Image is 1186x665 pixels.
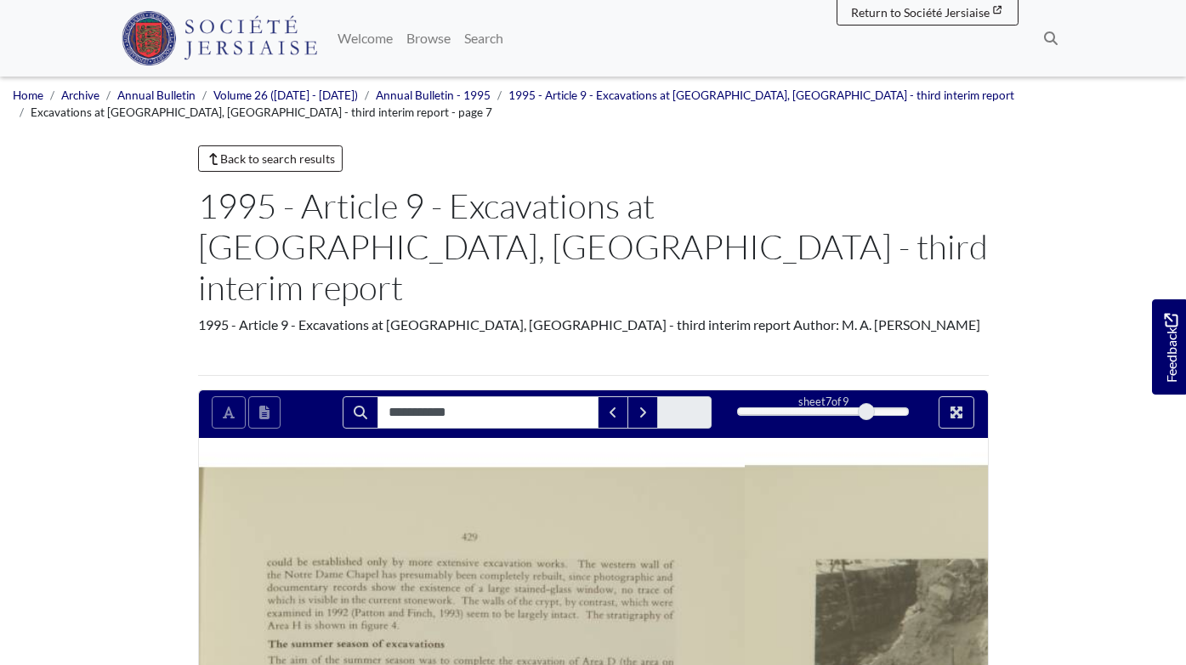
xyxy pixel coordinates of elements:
[1152,299,1186,395] a: Would you like to provide feedback?
[198,185,989,308] h1: 1995 - Article 9 - Excavations at [GEOGRAPHIC_DATA], [GEOGRAPHIC_DATA] - third interim report
[198,315,989,335] div: 1995 - Article 9 - Excavations at [GEOGRAPHIC_DATA], [GEOGRAPHIC_DATA] - third interim report Aut...
[61,88,99,102] a: Archive
[117,88,196,102] a: Annual Bulletin
[213,88,358,102] a: Volume 26 ([DATE] - [DATE])
[1160,313,1181,382] span: Feedback
[851,5,990,20] span: Return to Société Jersiaise
[31,105,492,119] span: Excavations at [GEOGRAPHIC_DATA], [GEOGRAPHIC_DATA] - third interim report - page 7
[627,396,658,429] button: Next Match
[598,396,628,429] button: Previous Match
[376,88,491,102] a: Annual Bulletin - 1995
[122,11,318,65] img: Société Jersiaise
[122,7,318,70] a: Société Jersiaise logo
[400,21,457,55] a: Browse
[13,88,43,102] a: Home
[737,394,909,410] div: sheet of 9
[826,395,831,408] span: 7
[331,21,400,55] a: Welcome
[212,396,246,429] button: Toggle text selection (Alt+T)
[377,396,599,429] input: Search for
[939,396,974,429] button: Full screen mode
[248,396,281,429] button: Open transcription window
[343,396,378,429] button: Search
[457,21,510,55] a: Search
[508,88,1014,102] a: 1995 - Article 9 - Excavations at [GEOGRAPHIC_DATA], [GEOGRAPHIC_DATA] - third interim report
[198,145,343,172] a: Back to search results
